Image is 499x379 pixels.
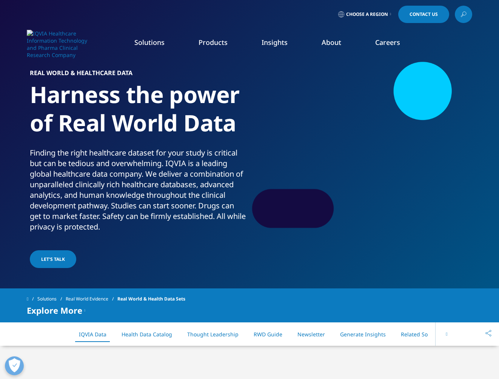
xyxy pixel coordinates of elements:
[27,30,87,59] img: IQVIA Healthcare Information Technology and Pharma Clinical Research Company
[66,292,117,306] a: Real World Evidence
[410,12,438,17] span: Contact Us
[30,80,247,148] h1: Harness the power of Real World Data
[340,331,386,338] a: Generate Insights
[254,331,282,338] a: RWD Guide
[30,148,247,237] p: Finding the right healthcare dataset for your study is critical but can be tedious and overwhelmi...
[199,38,228,47] a: Products
[398,6,449,23] a: Contact Us
[30,70,247,80] h6: Real World & Healthcare Data
[79,331,106,338] a: IQVIA Data
[134,38,165,47] a: Solutions
[117,292,185,306] span: Real World & Health Data Sets
[375,38,400,47] a: Careers
[297,331,325,338] a: Newsletter
[401,331,445,338] a: Related Solutions
[187,331,239,338] a: Thought Leadership
[122,331,172,338] a: Health Data Catalog
[30,250,76,268] a: Let's Talk
[37,292,66,306] a: Solutions
[268,70,470,221] img: 2054_young-woman-touching-big-digital-monitor.jpg
[5,356,24,375] button: Open Preferences
[27,306,82,315] span: Explore More
[346,11,388,17] span: Choose a Region
[41,256,65,262] span: Let's Talk
[262,38,288,47] a: Insights
[90,26,472,62] nav: Primary
[322,38,341,47] a: About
